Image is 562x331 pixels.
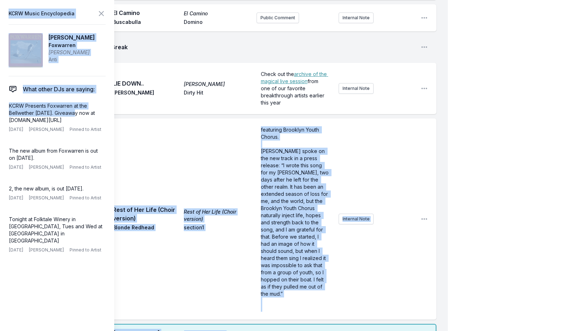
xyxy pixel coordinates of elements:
span: [PERSON_NAME] [49,49,95,56]
span: [DATE] [9,127,23,132]
span: LIE DOWN.. [113,79,179,88]
button: Internal Note [339,83,374,94]
span: [PERSON_NAME] [49,33,95,42]
p: KCRW Presents Foxwarren at the Bellwether [DATE]. Giveaway now at [DOMAIN_NAME][URL] [9,102,102,124]
button: Open playlist item options [421,14,428,21]
span: Pinned to Artist [70,127,101,132]
p: 2, the new album, is out [DATE]. [9,185,102,192]
span: Rest of Her Life (Choir version) [113,205,179,223]
span: Buscabulla [113,19,179,27]
span: Domino [184,19,250,27]
span: Pinned to Artist [70,247,101,253]
button: Public Comment [257,12,299,23]
p: Tonight at Folktale Winery in [GEOGRAPHIC_DATA], Tues and Wed at [GEOGRAPHIC_DATA] in [GEOGRAPHIC... [9,216,102,244]
span: section1 [184,224,250,233]
p: The new album from Foxwarren is out on [DATE]. [9,147,102,162]
span: [PERSON_NAME] [113,89,179,98]
span: Pinned to Artist [70,195,101,201]
span: Pinned to Artist [70,164,101,170]
button: Open playlist item options [421,44,428,51]
span: [DATE] [9,195,23,201]
button: Open playlist item options [421,215,428,223]
span: Check out the [261,71,294,77]
span: Anti [49,56,95,63]
span: KCRW Music Encyclopedia [9,9,75,19]
span: [PERSON_NAME] [29,247,64,253]
span: What other DJs are saying: [23,85,95,93]
span: [DATE] [9,247,23,253]
span: [DATE] [9,164,23,170]
span: Foxwarren [49,42,95,49]
button: Internal Note [339,12,374,23]
span: El Camino [184,10,250,17]
span: Dirty Hit [184,89,250,98]
span: Break [111,43,415,51]
span: [PERSON_NAME] [29,127,64,132]
span: Rest of Her Life (Choir version) [184,208,250,223]
img: Yvonne [9,33,43,67]
span: Blonde Redhead [113,224,179,233]
span: El Camino [113,9,179,17]
span: [PERSON_NAME] [29,164,64,170]
span: [PERSON_NAME] [184,81,250,88]
button: Open playlist item options [421,85,428,92]
span: featuring Brooklyn Youth Chorus. [261,127,320,140]
button: Internal Note [339,214,374,224]
a: archive of the magical live session [261,71,328,84]
span: [PERSON_NAME] [29,195,64,201]
span: [PERSON_NAME] spoke on the new track in a press release: “I wrote this song for my [PERSON_NAME],... [261,148,330,297]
